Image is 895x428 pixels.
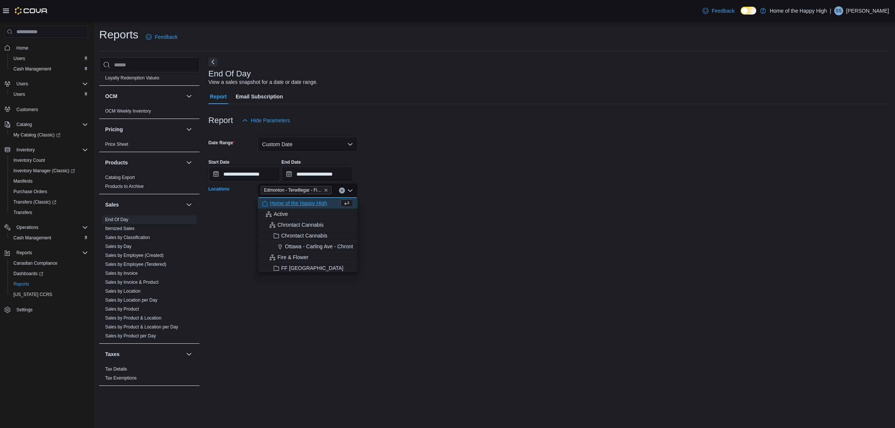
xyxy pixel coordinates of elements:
[830,6,831,15] p: |
[13,210,32,215] span: Transfers
[10,156,48,165] a: Inventory Count
[13,43,88,52] span: Home
[105,366,127,372] a: Tax Details
[7,130,91,140] a: My Catalog (Classic)
[700,3,737,18] a: Feedback
[105,350,120,358] h3: Taxes
[105,298,157,303] a: Sales by Location per Day
[1,42,91,53] button: Home
[208,167,280,182] input: Press the down key to open a popover containing a calendar.
[7,233,91,243] button: Cash Management
[105,261,166,267] span: Sales by Employee (Tendered)
[10,259,60,268] a: Canadian Compliance
[10,166,88,175] span: Inventory Manager (Classic)
[155,33,178,41] span: Feedback
[99,173,200,194] div: Products
[1,304,91,315] button: Settings
[105,262,166,267] a: Sales by Employee (Tendered)
[105,201,183,208] button: Sales
[261,186,332,194] span: Edmonton - Terwillegar - Fire & Flower
[7,186,91,197] button: Purchase Orders
[13,157,45,163] span: Inventory Count
[1,104,91,115] button: Customers
[10,233,54,242] a: Cash Management
[105,333,156,339] span: Sales by Product per Day
[7,53,91,64] button: Users
[270,199,327,207] span: Home of the Happy High
[99,27,138,42] h1: Reports
[105,75,159,81] a: Loyalty Redemption Values
[13,132,60,138] span: My Catalog (Classic)
[7,89,91,100] button: Users
[105,375,137,381] a: Tax Exemptions
[10,90,28,99] a: Users
[712,7,734,15] span: Feedback
[13,189,47,195] span: Purchase Orders
[99,140,200,152] div: Pricing
[258,252,358,263] button: Fire & Flower
[105,235,150,240] a: Sales by Classification
[7,279,91,289] button: Reports
[105,306,139,312] a: Sales by Product
[105,324,178,330] span: Sales by Product & Location per Day
[16,224,38,230] span: Operations
[185,125,194,134] button: Pricing
[251,117,290,124] span: Hide Parameters
[1,79,91,89] button: Users
[10,54,28,63] a: Users
[16,81,28,87] span: Users
[99,215,200,343] div: Sales
[13,56,25,62] span: Users
[1,248,91,258] button: Reports
[105,333,156,339] a: Sales by Product per Day
[13,292,52,298] span: [US_STATE] CCRS
[10,233,88,242] span: Cash Management
[99,64,200,85] div: Loyalty
[10,269,46,278] a: Dashboards
[16,122,32,128] span: Catalog
[105,142,128,147] a: Price Sheet
[1,222,91,233] button: Operations
[10,54,88,63] span: Users
[105,288,141,294] span: Sales by Location
[13,120,88,129] span: Catalog
[13,105,41,114] a: Customers
[339,188,345,193] button: Clear input
[264,186,322,194] span: Edmonton - Terwillegar - Fire & Flower
[10,177,35,186] a: Manifests
[13,145,88,154] span: Inventory
[16,307,32,313] span: Settings
[13,105,88,114] span: Customers
[105,271,138,276] a: Sales by Invoice
[7,289,91,300] button: [US_STATE] CCRS
[258,137,358,152] button: Custom Date
[846,6,889,15] p: [PERSON_NAME]
[105,350,183,358] button: Taxes
[7,176,91,186] button: Manifests
[7,64,91,74] button: Cash Management
[105,324,178,330] a: Sales by Product & Location per Day
[105,126,183,133] button: Pricing
[13,305,35,314] a: Settings
[105,253,164,258] a: Sales by Employee (Created)
[208,140,235,146] label: Date Range
[7,207,91,218] button: Transfers
[258,241,358,252] button: Ottawa - Carling Ave - Chrontact Cannabis
[10,166,78,175] a: Inventory Manager (Classic)
[143,29,180,44] a: Feedback
[208,69,251,78] h3: End Of Day
[7,258,91,268] button: Canadian Compliance
[4,39,88,334] nav: Complex example
[10,156,88,165] span: Inventory Count
[105,226,135,232] span: Itemized Sales
[105,235,150,240] span: Sales by Classification
[105,244,132,249] a: Sales by Day
[324,188,328,192] button: Remove Edmonton - Terwillegar - Fire & Flower from selection in this group
[13,79,31,88] button: Users
[13,271,43,277] span: Dashboards
[105,108,151,114] span: OCM Weekly Inventory
[10,259,88,268] span: Canadian Compliance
